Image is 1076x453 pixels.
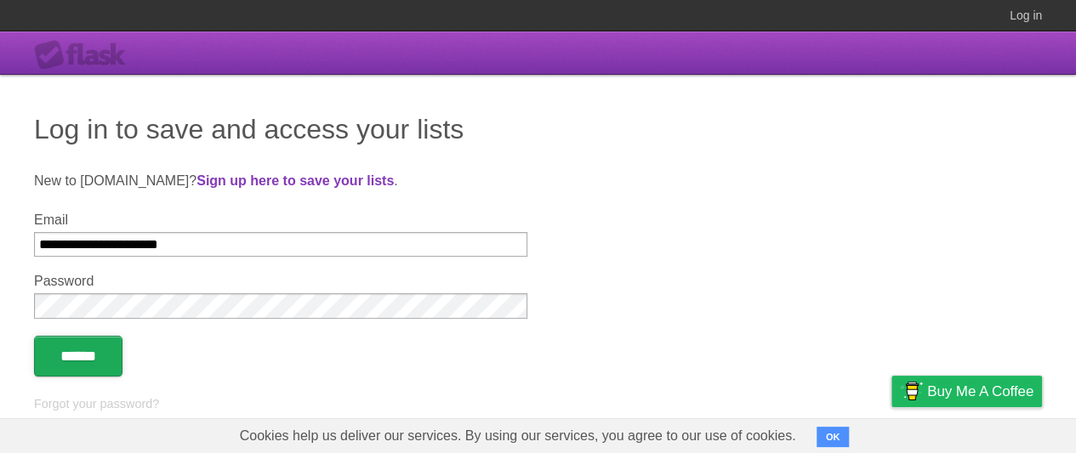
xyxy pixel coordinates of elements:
[34,109,1042,150] h1: Log in to save and access your lists
[891,376,1042,407] a: Buy me a coffee
[196,173,394,188] a: Sign up here to save your lists
[34,171,1042,191] p: New to [DOMAIN_NAME]? .
[34,212,527,228] label: Email
[900,377,923,405] img: Buy me a coffee
[223,419,813,453] span: Cookies help us deliver our services. By using our services, you agree to our use of cookies.
[34,40,136,71] div: Flask
[927,377,1033,406] span: Buy me a coffee
[34,274,527,289] label: Password
[34,397,159,411] a: Forgot your password?
[817,427,850,447] button: OK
